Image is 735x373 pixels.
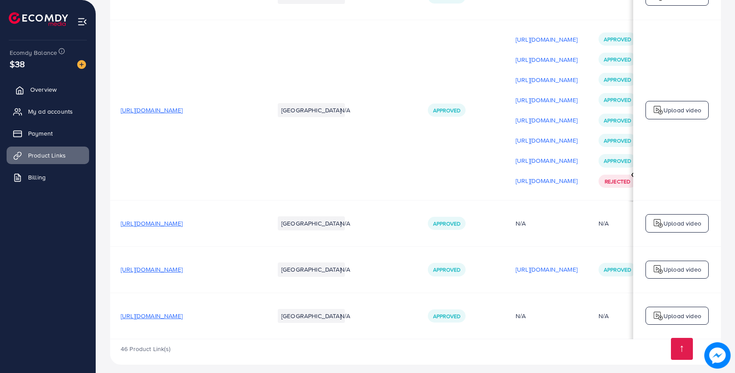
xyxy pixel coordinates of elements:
a: Overview [7,81,89,98]
span: Ecomdy Balance [10,48,57,57]
p: Upload video [663,218,701,229]
div: N/A [516,312,577,320]
span: Approved [604,266,631,273]
span: Approved [604,56,631,63]
span: Approved [433,312,460,320]
span: Approved [433,266,460,273]
li: [GEOGRAPHIC_DATA] [278,309,345,323]
p: [URL][DOMAIN_NAME] [516,75,577,85]
p: Upload video [663,264,701,275]
span: My ad accounts [28,107,73,116]
span: $38 [8,54,27,74]
li: [GEOGRAPHIC_DATA] [278,216,345,230]
li: [GEOGRAPHIC_DATA] [278,103,345,117]
img: logo [653,105,663,115]
a: Billing [7,169,89,186]
span: N/A [340,219,350,228]
span: [URL][DOMAIN_NAME] [121,219,183,228]
img: logo [653,218,663,229]
p: [URL][DOMAIN_NAME] [516,264,577,275]
span: 46 Product Link(s) [121,344,170,353]
span: N/A [340,265,350,274]
p: [URL][DOMAIN_NAME] [516,135,577,146]
p: [URL][DOMAIN_NAME] [516,54,577,65]
span: Approved [604,36,631,43]
span: N/A [340,312,350,320]
p: [URL][DOMAIN_NAME] [516,95,577,105]
span: Approved [604,117,631,124]
span: Approved [433,107,460,114]
img: image [704,342,731,369]
span: Approved [604,96,631,104]
span: Billing [28,173,46,182]
p: [URL][DOMAIN_NAME] [516,176,577,186]
span: Payment [28,129,53,138]
img: menu [77,17,87,27]
p: Upload video [663,105,701,115]
p: Upload video [663,311,701,321]
span: Approved [604,137,631,144]
li: [GEOGRAPHIC_DATA] [278,262,345,276]
p: [URL][DOMAIN_NAME] [516,115,577,126]
img: logo [9,12,68,26]
a: Product Links [7,147,89,164]
span: Product Links [28,151,66,160]
a: My ad accounts [7,103,89,120]
span: Approved [604,76,631,83]
img: logo [653,311,663,321]
span: [URL][DOMAIN_NAME] [121,106,183,115]
a: Payment [7,125,89,142]
img: logo [653,264,663,275]
p: [URL][DOMAIN_NAME] [516,34,577,45]
div: N/A [599,219,609,228]
span: N/A [340,106,350,115]
span: [URL][DOMAIN_NAME] [121,265,183,274]
span: Approved [433,220,460,227]
span: Approved [604,157,631,165]
img: image [77,60,86,69]
div: N/A [599,312,609,320]
span: Rejected [605,178,630,185]
div: N/A [516,219,577,228]
p: [URL][DOMAIN_NAME] [516,155,577,166]
span: [URL][DOMAIN_NAME] [121,312,183,320]
span: Overview [30,85,57,94]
